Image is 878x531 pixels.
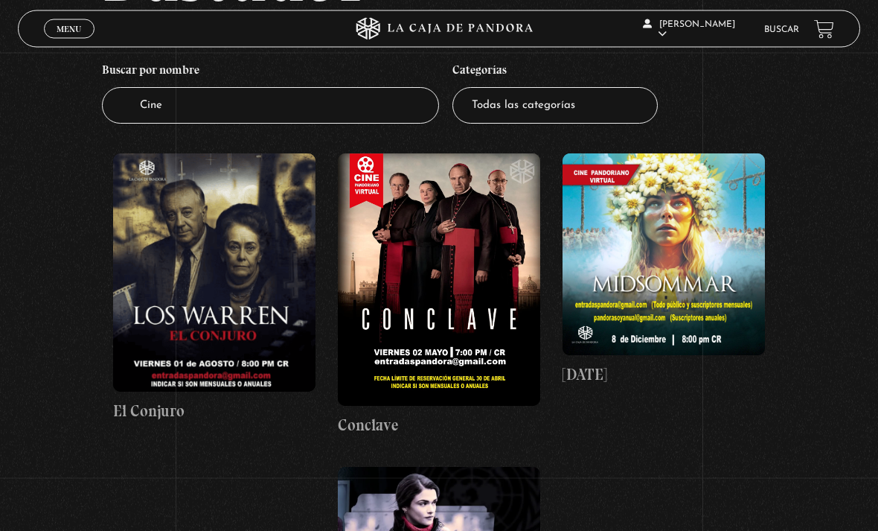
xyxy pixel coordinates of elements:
h4: [DATE] [563,363,765,387]
a: [DATE] [563,154,765,387]
a: View your shopping cart [814,19,834,39]
span: Menu [57,25,81,34]
h4: Categorías [452,57,658,88]
a: Conclave [338,154,540,438]
h4: Buscar por nombre [102,57,439,88]
span: [PERSON_NAME] [643,20,735,39]
a: El Conjuro [113,154,315,424]
a: Buscar [764,25,799,34]
span: Cerrar [52,37,87,48]
h4: Conclave [338,414,540,438]
h4: El Conjuro [113,400,315,424]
